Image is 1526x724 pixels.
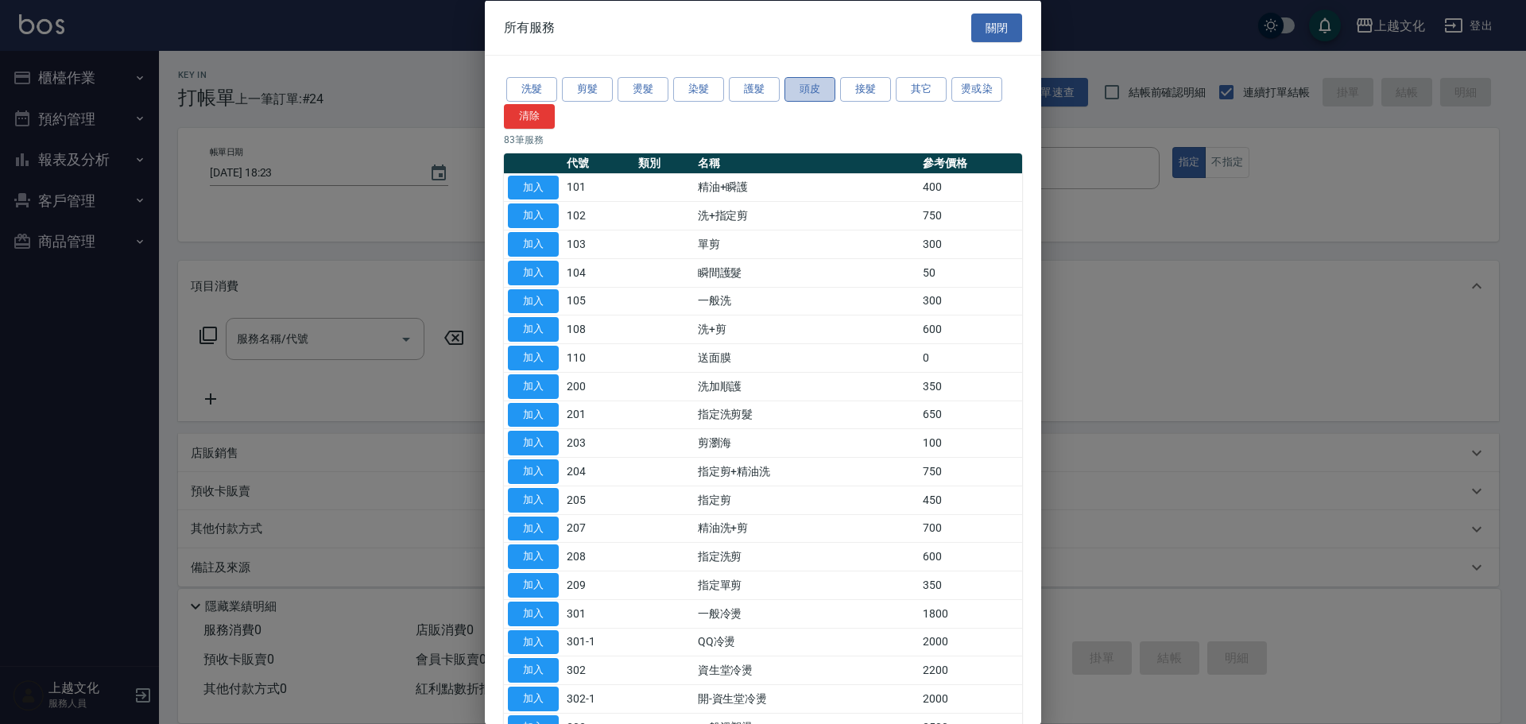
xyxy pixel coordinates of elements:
td: 103 [563,230,634,258]
td: 302-1 [563,684,634,713]
td: 指定洗剪 [694,542,920,571]
td: 650 [919,401,1022,429]
td: 205 [563,486,634,514]
button: 加入 [508,658,559,683]
td: 350 [919,571,1022,599]
td: 209 [563,571,634,599]
button: 加入 [508,232,559,257]
button: 加入 [508,260,559,285]
button: 清除 [504,103,555,128]
th: 代號 [563,153,634,173]
td: 750 [919,201,1022,230]
td: 105 [563,287,634,316]
th: 參考價格 [919,153,1022,173]
button: 加入 [508,544,559,569]
td: 100 [919,428,1022,457]
button: 關閉 [971,13,1022,42]
button: 染髮 [673,77,724,102]
td: 一般洗 [694,287,920,316]
button: 加入 [508,402,559,427]
button: 燙髮 [618,77,668,102]
td: 2200 [919,656,1022,684]
button: 加入 [508,459,559,484]
button: 頭皮 [784,77,835,102]
button: 洗髮 [506,77,557,102]
td: 2000 [919,628,1022,656]
td: 203 [563,428,634,457]
td: 200 [563,372,634,401]
span: 所有服務 [504,19,555,35]
td: 750 [919,457,1022,486]
td: 2000 [919,684,1022,713]
td: 送面膜 [694,343,920,372]
td: 指定單剪 [694,571,920,599]
td: 400 [919,173,1022,202]
td: 1800 [919,599,1022,628]
td: 101 [563,173,634,202]
td: 洗+剪 [694,315,920,343]
td: 302 [563,656,634,684]
td: 瞬間護髮 [694,258,920,287]
td: 精油+瞬護 [694,173,920,202]
td: 201 [563,401,634,429]
td: 204 [563,457,634,486]
td: 單剪 [694,230,920,258]
button: 加入 [508,288,559,313]
button: 加入 [508,203,559,228]
button: 燙或染 [951,77,1002,102]
button: 加入 [508,629,559,654]
td: 剪瀏海 [694,428,920,457]
button: 加入 [508,374,559,398]
td: 301 [563,599,634,628]
td: 600 [919,315,1022,343]
td: 300 [919,230,1022,258]
button: 其它 [896,77,947,102]
th: 類別 [634,153,694,173]
td: 指定剪 [694,486,920,514]
p: 83 筆服務 [504,132,1022,146]
td: 600 [919,542,1022,571]
button: 加入 [508,573,559,598]
td: 洗加順護 [694,372,920,401]
td: 700 [919,514,1022,543]
button: 加入 [508,487,559,512]
td: 108 [563,315,634,343]
td: 208 [563,542,634,571]
td: 一般冷燙 [694,599,920,628]
td: 精油洗+剪 [694,514,920,543]
td: 50 [919,258,1022,287]
th: 名稱 [694,153,920,173]
button: 剪髮 [562,77,613,102]
button: 加入 [508,431,559,455]
td: 350 [919,372,1022,401]
td: 104 [563,258,634,287]
td: 開-資生堂冷燙 [694,684,920,713]
td: 資生堂冷燙 [694,656,920,684]
td: 0 [919,343,1022,372]
td: 301-1 [563,628,634,656]
td: 洗+指定剪 [694,201,920,230]
td: 300 [919,287,1022,316]
td: 207 [563,514,634,543]
td: 102 [563,201,634,230]
button: 加入 [508,687,559,711]
td: 450 [919,486,1022,514]
button: 護髮 [729,77,780,102]
button: 加入 [508,346,559,370]
td: QQ冷燙 [694,628,920,656]
button: 加入 [508,317,559,342]
button: 加入 [508,175,559,199]
td: 110 [563,343,634,372]
button: 加入 [508,601,559,625]
td: 指定剪+精油洗 [694,457,920,486]
td: 指定洗剪髮 [694,401,920,429]
button: 加入 [508,516,559,540]
button: 接髮 [840,77,891,102]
